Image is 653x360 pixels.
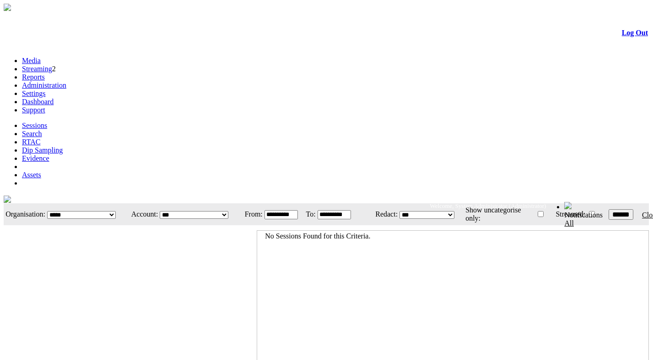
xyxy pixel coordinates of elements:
[22,130,42,138] a: Search
[22,138,40,146] a: RTAC
[22,65,52,73] a: Streaming
[22,57,41,64] a: Media
[430,202,546,209] span: Welcome, System Administrator (Administrator)
[22,73,45,81] a: Reports
[265,232,370,240] span: No Sessions Found for this Criteria.
[127,204,158,224] td: Account:
[622,29,648,37] a: Log Out
[52,65,56,73] span: 2
[22,98,54,106] a: Dashboard
[242,204,263,224] td: From:
[5,204,46,224] td: Organisation:
[22,122,47,129] a: Sessions
[22,81,66,89] a: Administration
[304,204,316,224] td: To:
[4,4,11,11] img: arrow-3.png
[22,154,49,162] a: Evidence
[22,171,41,179] a: Assets
[564,202,572,209] img: bell24.png
[4,196,11,203] img: icon_loading.gif
[22,90,46,97] a: Settings
[22,106,45,114] a: Support
[357,204,398,224] td: Redact:
[22,146,63,154] a: Dip Sampling
[564,211,630,228] div: Notifications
